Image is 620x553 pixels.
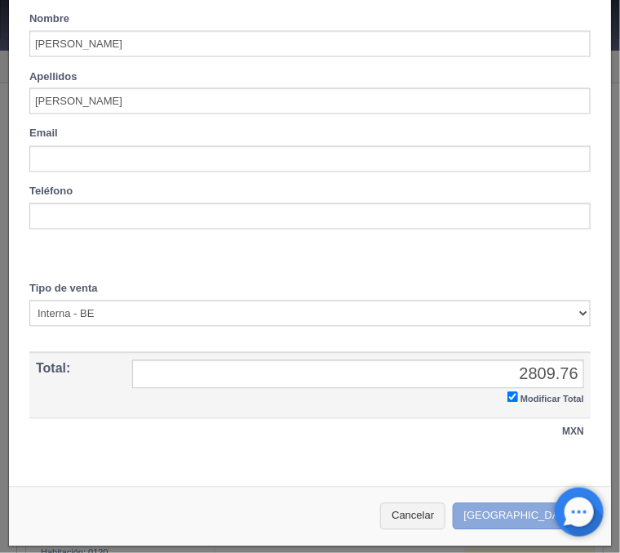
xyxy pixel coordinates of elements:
button: [GEOGRAPHIC_DATA] [453,503,595,530]
label: Teléfono [29,185,73,200]
th: Total: [29,353,126,418]
small: Modificar Total [520,395,584,404]
label: Email [29,127,58,142]
button: Cancelar [380,503,445,530]
label: Tipo de venta [29,282,98,297]
input: Modificar Total [507,392,518,403]
label: Nombre [29,11,69,27]
label: Apellidos [29,69,77,85]
strong: MXN [562,426,584,438]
